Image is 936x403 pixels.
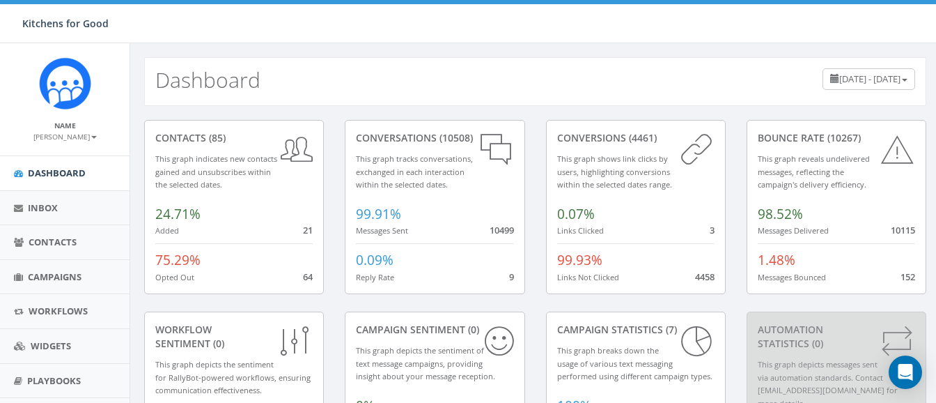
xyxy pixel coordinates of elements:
[557,131,715,145] div: conversions
[155,272,194,282] small: Opted Out
[155,251,201,269] span: 75.29%
[29,305,88,317] span: Workflows
[303,224,313,236] span: 21
[27,374,81,387] span: Playbooks
[758,272,826,282] small: Messages Bounced
[758,131,915,145] div: Bounce Rate
[356,272,394,282] small: Reply Rate
[155,323,313,351] div: Workflow Sentiment
[710,224,715,236] span: 3
[557,251,602,269] span: 99.93%
[557,153,672,190] small: This graph shows link clicks by users, highlighting conversions within the selected dates range.
[695,271,715,283] span: 4458
[758,323,915,351] div: Automation Statistics
[33,132,97,142] small: [PERSON_NAME]
[155,359,311,395] small: This graph depicts the sentiment for RallyBot-powered workflows, ensuring communication effective...
[490,224,514,236] span: 10499
[28,271,81,283] span: Campaigns
[28,167,86,179] span: Dashboard
[437,131,473,144] span: (10508)
[22,17,109,30] span: Kitchens for Good
[758,153,870,190] small: This graph reveals undelivered messages, reflecting the campaign's delivery efficiency.
[758,251,795,269] span: 1.48%
[28,201,58,214] span: Inbox
[155,68,260,91] h2: Dashboard
[155,131,313,145] div: contacts
[626,131,657,144] span: (4461)
[557,345,712,381] small: This graph breaks down the usage of various text messaging performed using different campaign types.
[356,345,495,381] small: This graph depicts the sentiment of text message campaigns, providing insight about your message ...
[758,225,829,236] small: Messages Delivered
[889,356,922,389] div: Open Intercom Messenger
[356,131,513,145] div: conversations
[663,323,677,336] span: (7)
[891,224,915,236] span: 10115
[557,272,619,282] small: Links Not Clicked
[210,337,224,350] span: (0)
[465,323,479,336] span: (0)
[809,337,823,350] span: (0)
[557,225,604,236] small: Links Clicked
[557,323,715,337] div: Campaign Statistics
[557,205,595,223] span: 0.07%
[356,205,401,223] span: 99.91%
[900,271,915,283] span: 152
[29,236,77,248] span: Contacts
[356,153,473,190] small: This graph tracks conversations, exchanged in each interaction within the selected dates.
[356,225,408,236] small: Messages Sent
[31,340,71,352] span: Widgets
[155,205,201,223] span: 24.71%
[155,153,277,190] small: This graph indicates new contacts gained and unsubscribes within the selected dates.
[33,130,97,142] a: [PERSON_NAME]
[54,121,76,130] small: Name
[356,251,393,269] span: 0.09%
[303,271,313,283] span: 64
[155,225,179,236] small: Added
[825,131,861,144] span: (10267)
[839,73,900,85] span: [DATE] - [DATE]
[356,323,513,337] div: Campaign Sentiment
[39,57,91,109] img: Rally_Corp_Icon_1.png
[509,271,514,283] span: 9
[758,205,803,223] span: 98.52%
[206,131,226,144] span: (85)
